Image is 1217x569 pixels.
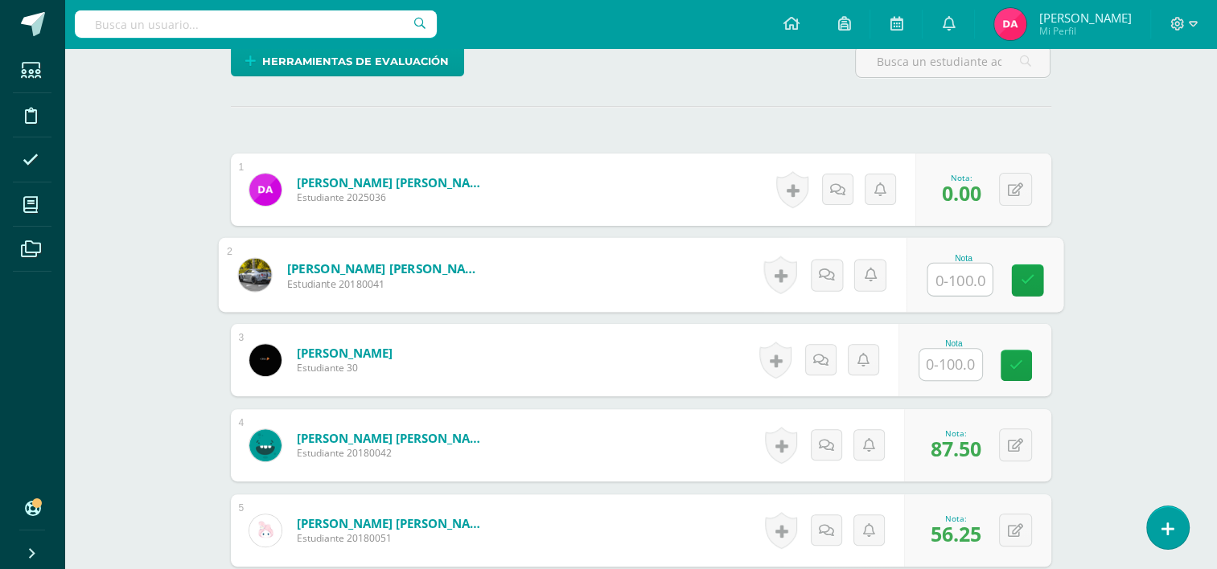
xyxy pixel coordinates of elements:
input: 0-100.0 [919,349,982,380]
div: Nota: [931,428,981,439]
input: Busca un usuario... [75,10,437,38]
input: 0-100.0 [927,264,992,296]
a: [PERSON_NAME] [297,345,393,361]
span: Estudiante 30 [297,361,393,375]
span: [PERSON_NAME] [1038,10,1131,26]
a: [PERSON_NAME] [PERSON_NAME] [286,260,485,276]
a: [PERSON_NAME] [PERSON_NAME] [297,174,490,190]
div: Nota [919,339,989,348]
span: Herramientas de evaluación [262,47,449,76]
span: Estudiante 20180042 [297,446,490,460]
img: 1c21ca45a9899d64e4c585b3e02cc75d.png [249,429,282,461]
div: Nota [927,253,1000,262]
a: [PERSON_NAME] [PERSON_NAME] [297,430,490,446]
span: 0.00 [942,179,981,207]
input: Busca un estudiante aquí... [856,46,1050,77]
span: Mi Perfil [1038,24,1131,38]
span: 87.50 [931,435,981,462]
span: Estudiante 20180051 [297,531,490,545]
img: 0d1c13a784e50cea1b92786e6af8f399.png [994,8,1026,40]
div: Nota: [931,513,981,524]
img: 32c884dd03b489fcdbbb6db53c03a5d3.png [249,174,282,206]
img: f102391585df564e69704fa6ba2fd024.png [249,344,282,376]
span: Estudiante 20180041 [286,276,485,291]
span: 56.25 [931,520,981,547]
a: [PERSON_NAME] [PERSON_NAME] [297,515,490,531]
img: fd73df31d65f0d3d4cd1ed82c06237cc.png [249,514,282,546]
span: Estudiante 2025036 [297,190,490,204]
img: fc84353caadfea4914385f38b906a64f.png [238,258,271,291]
div: Nota: [942,172,981,183]
a: Herramientas de evaluación [231,45,464,76]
